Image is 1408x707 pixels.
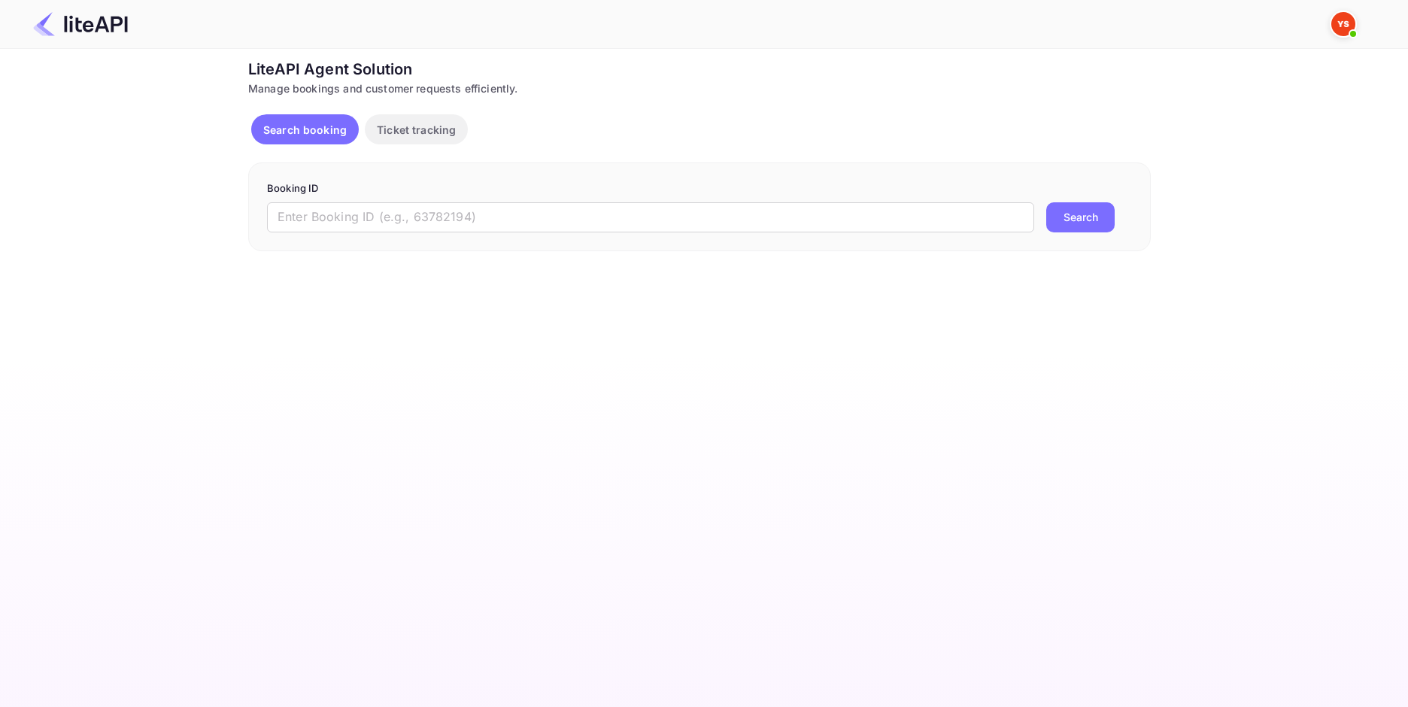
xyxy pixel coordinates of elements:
input: Enter Booking ID (e.g., 63782194) [267,202,1034,232]
button: Search [1046,202,1115,232]
p: Booking ID [267,181,1132,196]
div: LiteAPI Agent Solution [248,58,1151,80]
p: Search booking [263,122,347,138]
img: LiteAPI Logo [33,12,128,36]
p: Ticket tracking [377,122,456,138]
div: Manage bookings and customer requests efficiently. [248,80,1151,96]
img: Yandex Support [1331,12,1355,36]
